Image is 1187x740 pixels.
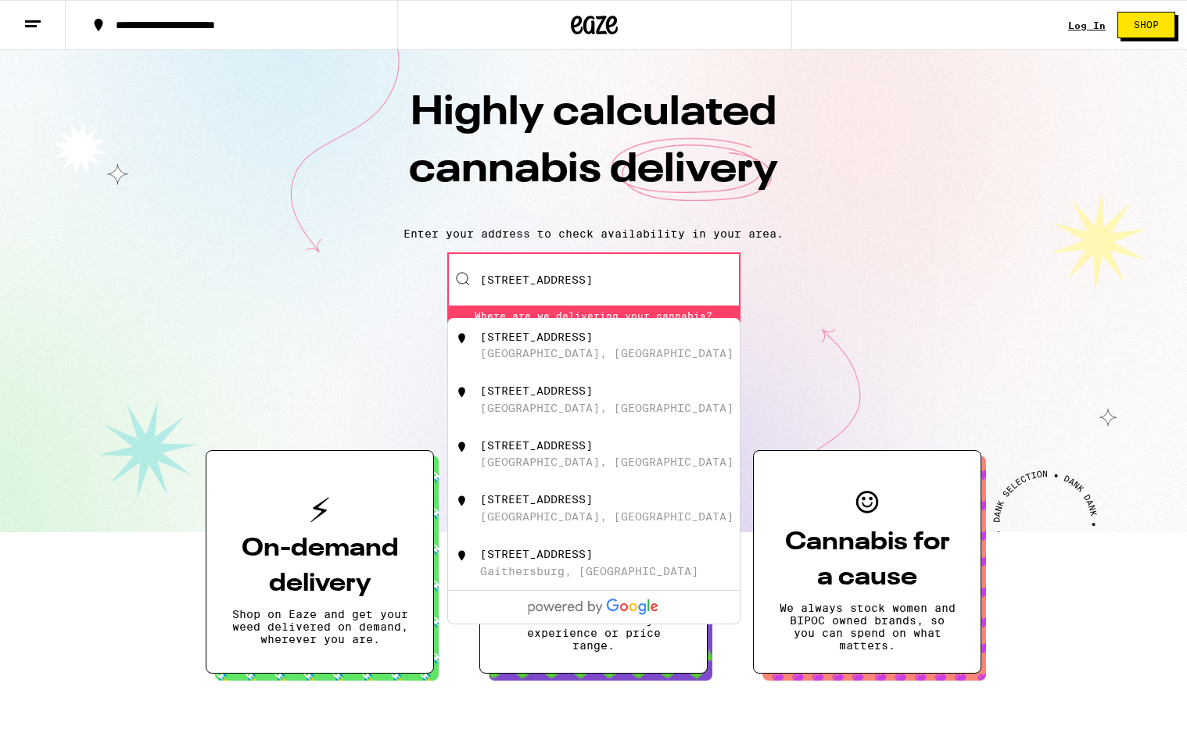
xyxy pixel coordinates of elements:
p: Shop on Eaze and get your weed delivered on demand, wherever you are. [231,608,408,645]
div: [STREET_ADDRESS] [480,331,593,343]
div: [GEOGRAPHIC_DATA], [GEOGRAPHIC_DATA] [480,402,733,414]
p: Enter your address to check availability in your area. [16,227,1171,240]
div: [STREET_ADDRESS] [480,548,593,560]
button: On-demand deliveryShop on Eaze and get your weed delivered on demand, wherever you are. [206,450,434,674]
h1: Highly calculated cannabis delivery [320,85,867,215]
h3: Cannabis for a cause [779,525,956,595]
div: [GEOGRAPHIC_DATA], [GEOGRAPHIC_DATA] [480,347,733,359]
span: Shop [1134,20,1159,30]
div: [STREET_ADDRESS] [480,439,593,452]
img: location.svg [454,331,470,346]
input: Enter your delivery address [447,252,741,307]
button: Cannabis for a causeWe always stock women and BIPOC owned brands, so you can spend on what matters. [753,450,981,674]
div: [GEOGRAPHIC_DATA], [GEOGRAPHIC_DATA] [480,456,733,468]
img: location.svg [454,493,470,509]
span: Help [35,11,67,25]
h3: On-demand delivery [231,531,408,602]
div: Log In [1068,20,1106,30]
p: We calculated the best selection for any experience or price range. [505,602,682,652]
button: Shop [1117,12,1175,38]
div: [GEOGRAPHIC_DATA], [GEOGRAPHIC_DATA] [480,510,733,523]
img: location.svg [454,548,470,563]
div: Where are we delivering your cannabis? [447,307,741,324]
p: We always stock women and BIPOC owned brands, so you can spend on what matters. [779,602,956,652]
div: [STREET_ADDRESS] [480,384,593,397]
div: [STREET_ADDRESS] [480,493,593,506]
img: location.svg [454,384,470,400]
div: Gaithersburg, [GEOGRAPHIC_DATA] [480,565,698,577]
img: location.svg [454,439,470,455]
